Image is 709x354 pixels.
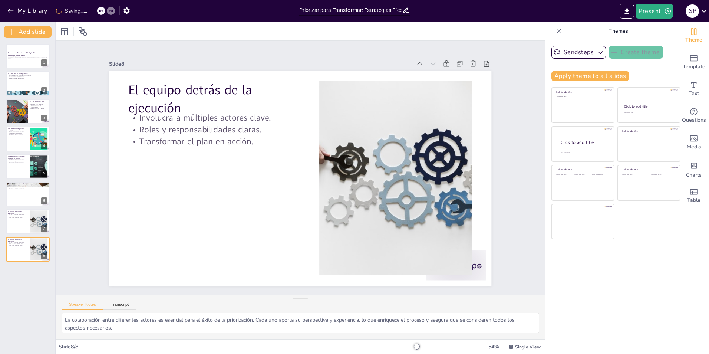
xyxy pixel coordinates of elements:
[561,139,608,145] div: Click to add title
[679,102,709,129] div: Get real-time input from your audience
[6,209,50,234] div: 7
[679,129,709,156] div: Add images, graphics, shapes or video
[686,4,699,18] div: S p
[8,155,28,160] p: La metodología: convertir criterios en acción
[679,22,709,49] div: Change the overall theme
[622,168,675,171] div: Click to add title
[574,174,591,176] div: Click to add text
[205,154,270,321] p: Roles y responsabilidades claras.
[624,112,673,114] div: Click to add text
[682,116,706,124] span: Questions
[8,162,28,163] p: Preparación para el mediano plazo.
[8,60,47,61] p: Generated with [URL]
[62,313,539,333] textarea: La colaboración entre diferentes actores es esencial para el éxito de la priorización. Cada uno a...
[8,76,47,78] p: La dispersión se evita al priorizar.
[556,96,609,98] div: Click to add text
[41,170,47,177] div: 5
[679,76,709,102] div: Add text boxes
[620,4,634,19] button: Export to PowerPoint
[679,156,709,183] div: Add charts and graphs
[689,89,699,98] span: Text
[685,36,702,44] span: Theme
[8,159,28,160] p: Clasificación de procesos en matriz.
[8,242,28,243] p: Involucra a múltiples actores clave.
[686,4,699,19] button: S p
[6,127,50,151] div: 4
[592,174,609,176] div: Click to add text
[4,26,52,38] button: Add slide
[8,238,28,242] p: El equipo detrás de la ejecución
[41,115,47,121] div: 3
[8,243,28,245] p: Roles y responsabilidades claras.
[622,174,645,176] div: Click to add text
[609,46,663,59] button: Create theme
[41,225,47,232] div: 7
[6,71,50,96] div: 2
[194,150,258,318] p: Involucra a múltiples actores clave.
[679,183,709,209] div: Add a table
[8,56,47,60] p: Guía Estratégica para la Priorización y Orden de Atención de Macroprocesos. Este enfoque se centr...
[30,105,47,108] p: Evaluación objetiva de macroprocesos.
[103,302,136,310] button: Transcript
[299,5,402,16] input: Insert title
[624,104,673,109] div: Click to add title
[622,130,675,132] div: Click to add title
[687,143,701,151] span: Media
[8,217,28,218] p: Transformar el plan en acción.
[8,160,28,162] p: Resultados rápidos con quick wins.
[59,343,406,350] div: Slide 8 / 8
[41,197,47,204] div: 6
[556,168,609,171] div: Click to add title
[56,7,87,14] div: Saving......
[515,344,541,350] span: Single View
[6,99,50,124] div: 3
[41,87,47,94] div: 2
[686,171,702,179] span: Charts
[8,211,28,215] p: El equipo detrás de la ejecución
[561,151,607,153] div: Click to add body
[6,182,50,206] div: 6
[556,174,573,176] div: Click to add text
[8,133,28,134] p: Impacto en la transformación.
[8,214,28,216] p: Involucra a múltiples actores clave.
[217,158,281,325] p: Transformar el plan en acción.
[62,302,103,310] button: Speaker Notes
[485,343,502,350] div: 54 %
[165,141,252,316] p: El equipo detrás de la ejecución
[8,188,47,189] p: Mantener el impulso del proyecto.
[8,183,47,185] p: El tiempo como factor de éxito
[551,46,606,59] button: Sendsteps
[636,4,673,19] button: Present
[8,131,28,133] p: Alineación estratégica como base.
[8,186,47,188] p: Resultados visibles en cada etapa.
[679,49,709,76] div: Add ready made slides
[8,134,28,135] p: Factibilidad de implementación.
[6,154,50,179] div: 5
[8,128,28,132] p: Los criterios que guían la decisión
[139,29,239,319] div: Slide 8
[6,237,50,262] div: 8
[556,91,609,94] div: Click to add title
[683,63,705,71] span: Template
[30,100,47,102] p: El plan detrás del plan
[8,52,43,56] strong: Priorizar para Transformar: Estrategias Efectivas en la Gestión de Macroprocesos
[8,77,47,79] p: Resultados visibles desde el inicio.
[30,104,47,105] p: Esquema claro y replicable.
[41,142,47,149] div: 4
[8,216,28,217] p: Roles y responsabilidades claras.
[59,26,70,37] div: Layout
[30,108,47,109] p: Roadmap alineado al negocio.
[687,196,700,204] span: Table
[41,253,47,259] div: 8
[8,73,47,75] p: El propósito: por qué priorizar
[6,44,50,68] div: 1
[8,245,28,246] p: Transformar el plan en acción.
[651,174,674,176] div: Click to add text
[551,71,629,81] button: Apply theme to all slides
[78,27,87,36] span: Position
[6,5,50,17] button: My Library
[8,75,47,76] p: La priorización enfoca recursos en lo que impacta.
[565,22,672,40] p: Themes
[8,185,47,187] p: Estructura en fases claras.
[41,59,47,66] div: 1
